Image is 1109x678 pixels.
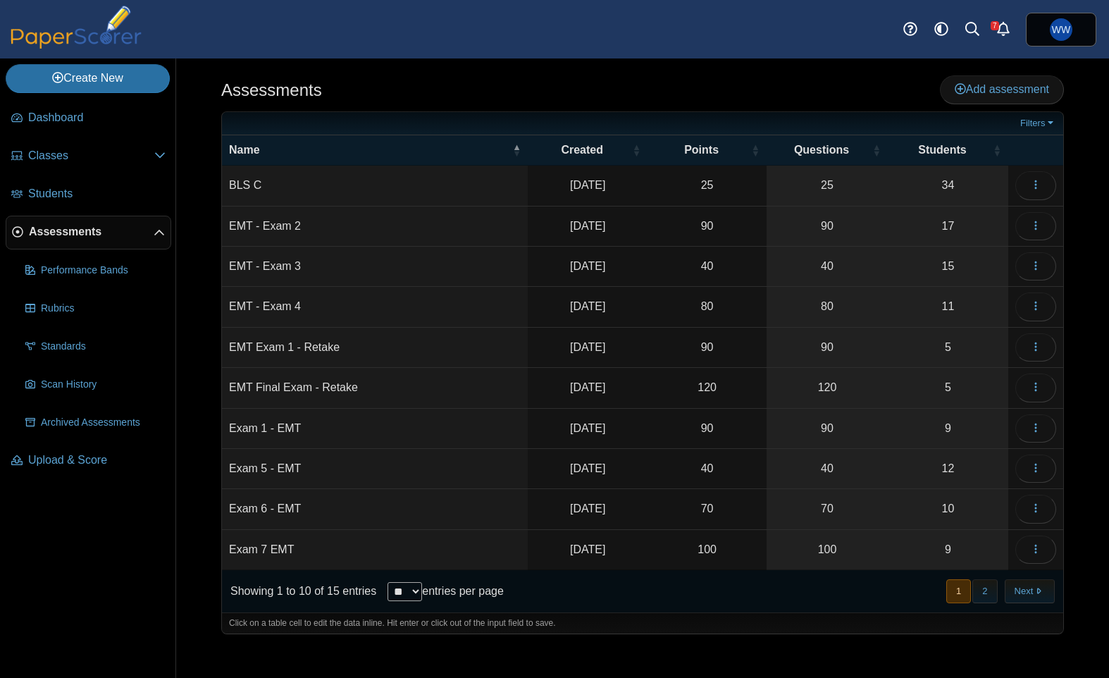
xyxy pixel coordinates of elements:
span: Archived Assessments [41,416,166,430]
span: Created : Activate to sort [632,143,640,157]
div: Click on a table cell to edit the data inline. Hit enter or click out of the input field to save. [222,612,1063,634]
a: 5 [888,328,1008,367]
a: 100 [767,530,888,569]
td: EMT - Exam 3 [222,247,528,287]
a: Upload & Score [6,444,171,478]
span: Classes [28,148,154,164]
a: William Whitney [1026,13,1096,47]
td: EMT - Exam 4 [222,287,528,327]
time: May 25, 2025 at 9:59 PM [570,220,605,232]
span: Students [28,186,166,202]
span: Dashboard [28,110,166,125]
a: 12 [888,449,1008,488]
a: Create New [6,64,170,92]
span: Students : Activate to sort [993,143,1001,157]
td: EMT Exam 1 - Retake [222,328,528,368]
nav: pagination [945,579,1055,603]
span: Questions : Activate to sort [872,143,881,157]
a: Standards [20,330,171,364]
a: Students [6,178,171,211]
td: Exam 1 - EMT [222,409,528,449]
button: Next [1005,579,1055,603]
span: Questions [774,142,869,158]
a: Assessments [6,216,171,249]
a: 10 [888,489,1008,529]
a: Classes [6,140,171,173]
a: 34 [888,166,1008,205]
a: 9 [888,409,1008,448]
a: Scan History [20,368,171,402]
a: Add assessment [940,75,1064,104]
td: 100 [648,530,767,570]
a: Performance Bands [20,254,171,288]
span: Assessments [29,224,154,240]
a: 90 [767,409,888,448]
time: Jun 13, 2025 at 11:15 PM [570,300,605,312]
time: Jul 12, 2025 at 2:00 PM [570,422,605,434]
time: Apr 18, 2025 at 12:07 PM [570,179,605,191]
td: EMT - Exam 2 [222,207,528,247]
button: 1 [946,579,971,603]
button: 2 [972,579,997,603]
time: May 31, 2025 at 10:05 PM [570,260,605,272]
time: May 30, 2025 at 5:00 PM [570,381,605,393]
td: 90 [648,207,767,247]
a: Dashboard [6,101,171,135]
a: 17 [888,207,1008,246]
span: Scan History [41,378,166,392]
span: Points : Activate to sort [751,143,760,157]
td: BLS C [222,166,528,206]
span: Created [535,142,629,158]
a: PaperScorer [6,39,147,51]
a: 9 [888,530,1008,569]
a: Archived Assessments [20,406,171,440]
span: Performance Bands [41,264,166,278]
span: Name [229,142,509,158]
label: entries per page [422,585,504,597]
a: 80 [767,287,888,326]
td: EMT Final Exam - Retake [222,368,528,408]
span: Points [655,142,748,158]
span: Rubrics [41,302,166,316]
td: 70 [648,489,767,529]
span: Add assessment [955,83,1049,95]
span: Upload & Score [28,452,166,468]
td: Exam 6 - EMT [222,489,528,529]
span: William Whitney [1052,25,1070,35]
td: 90 [648,328,767,368]
td: 120 [648,368,767,408]
td: 40 [648,247,767,287]
a: 15 [888,247,1008,286]
time: Jul 7, 2025 at 11:54 PM [570,543,605,555]
a: 90 [767,328,888,367]
a: Alerts [988,14,1019,45]
span: William Whitney [1050,18,1072,41]
td: 25 [648,166,767,206]
time: Jun 23, 2025 at 2:25 PM [570,462,605,474]
time: Jul 15, 2025 at 2:07 PM [570,341,605,353]
td: 80 [648,287,767,327]
td: 40 [648,449,767,489]
a: 11 [888,287,1008,326]
time: Jul 2, 2025 at 6:37 PM [570,503,605,514]
a: Rubrics [20,292,171,326]
h1: Assessments [221,78,322,102]
a: Filters [1017,116,1060,130]
span: Name : Activate to invert sorting [512,143,521,157]
span: Students [895,142,990,158]
td: 90 [648,409,767,449]
td: Exam 7 EMT [222,530,528,570]
a: 90 [767,207,888,246]
a: 25 [767,166,888,205]
td: Exam 5 - EMT [222,449,528,489]
img: PaperScorer [6,6,147,49]
a: 5 [888,368,1008,407]
a: 40 [767,247,888,286]
a: 40 [767,449,888,488]
a: 120 [767,368,888,407]
span: Standards [41,340,166,354]
a: 70 [767,489,888,529]
div: Showing 1 to 10 of 15 entries [222,570,376,612]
